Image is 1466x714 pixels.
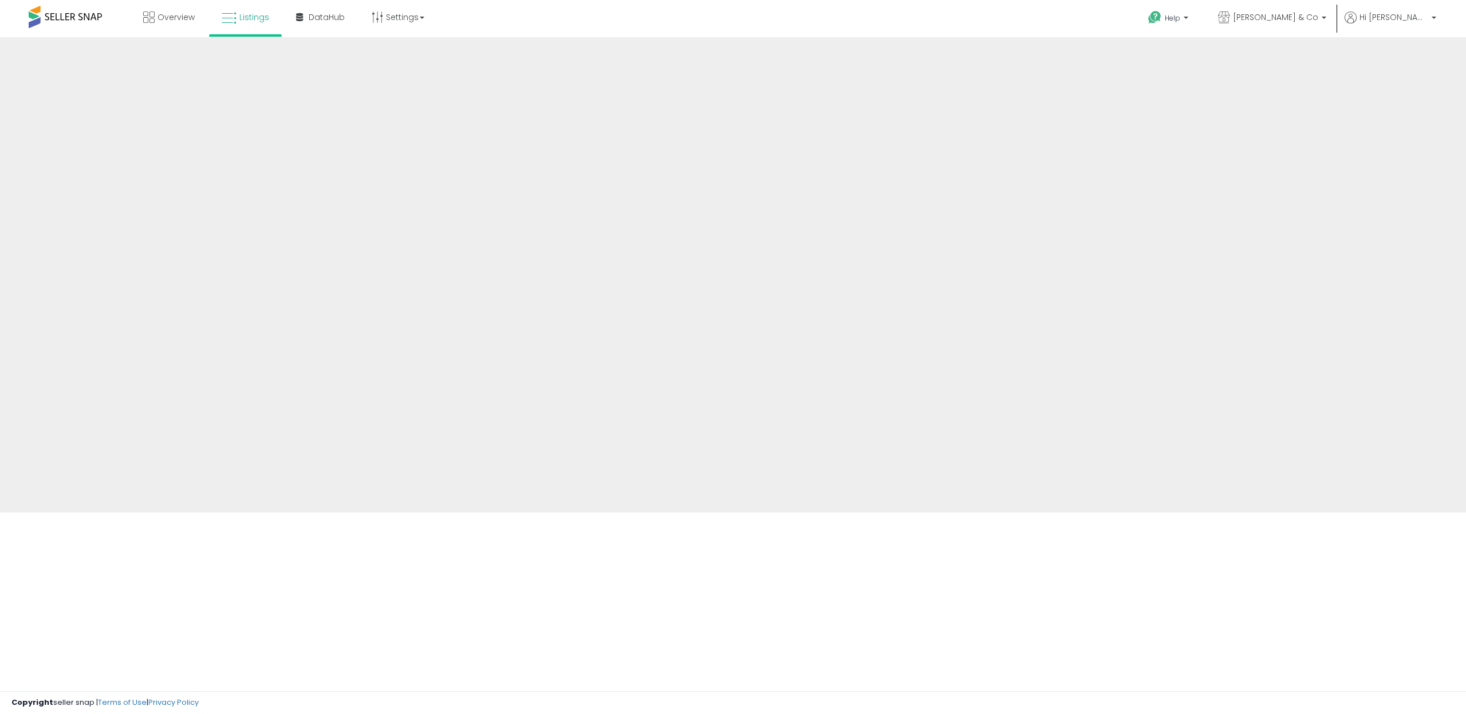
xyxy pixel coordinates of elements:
span: DataHub [309,11,345,23]
span: [PERSON_NAME] & Co [1233,11,1318,23]
i: Get Help [1148,10,1162,25]
span: Listings [239,11,269,23]
span: Overview [157,11,195,23]
span: Hi [PERSON_NAME] [1359,11,1428,23]
span: Help [1165,13,1180,23]
a: Hi [PERSON_NAME] [1345,11,1436,37]
a: Help [1139,2,1200,37]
